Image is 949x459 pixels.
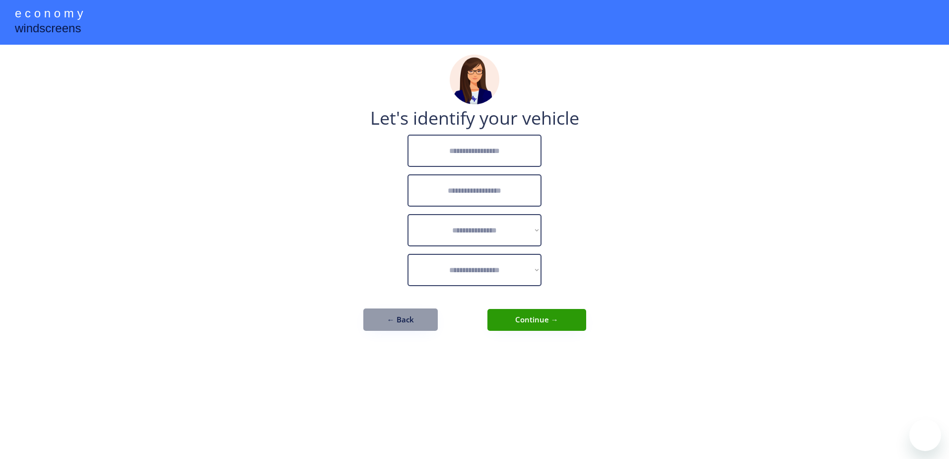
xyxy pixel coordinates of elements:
div: windscreens [15,20,81,39]
div: Let's identify your vehicle [370,109,579,127]
div: e c o n o m y [15,5,83,24]
button: Continue → [487,309,586,331]
img: madeline.png [450,55,499,104]
iframe: Button to launch messaging window [909,419,941,451]
button: ← Back [363,308,438,331]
